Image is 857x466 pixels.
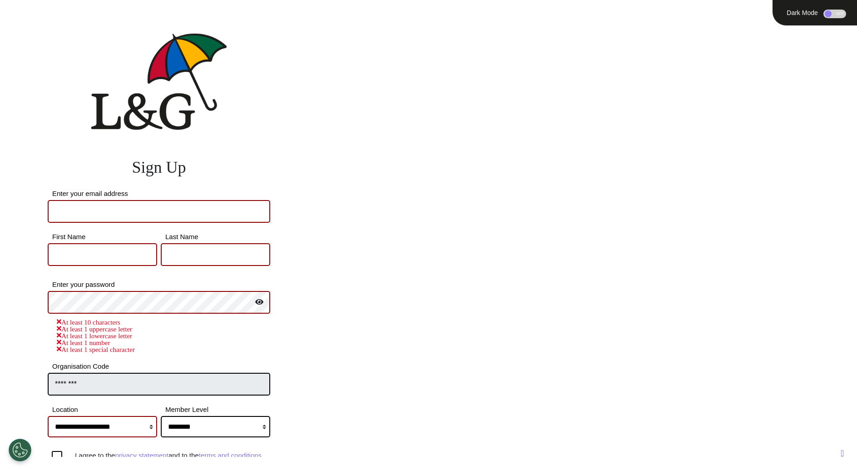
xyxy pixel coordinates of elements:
img: company logo [91,33,227,130]
label: Enter your email address [48,191,270,196]
div: ENGAGE. [336,26,857,53]
span: At least 1 special character [57,346,135,353]
span: At least 1 uppercase letter [57,326,132,333]
label: Organisation Code [48,364,270,369]
label: Member Level [161,407,270,412]
div: Sign Up [48,155,270,180]
span: At least 1 lowercase letter [57,332,132,340]
button: Open Preferences [9,439,31,461]
label: Enter your password [48,282,270,287]
label: Last Name [161,234,270,240]
div: I agree to the and to the [75,451,270,461]
label: Location [48,407,157,412]
span: At least 10 characters [57,319,120,326]
a: privacy statement [115,451,168,459]
label: First Name [48,234,157,240]
a: terms and conditions [199,451,262,459]
div: Dark Mode [783,10,821,16]
div: TRANSFORM. [336,79,857,105]
div: OFF [823,10,846,18]
div: EMPOWER. [336,53,857,79]
span: At least 1 number [57,339,110,346]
